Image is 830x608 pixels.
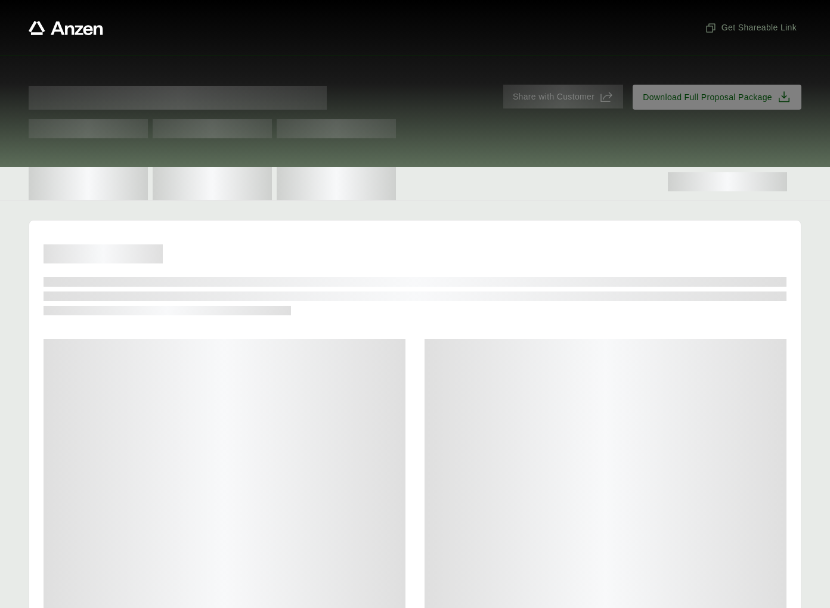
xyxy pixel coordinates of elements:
[513,91,594,103] span: Share with Customer
[705,21,797,34] span: Get Shareable Link
[29,119,148,138] span: Test
[29,86,327,110] span: Proposal for
[29,21,103,35] a: Anzen website
[153,119,272,138] span: Test
[277,119,396,138] span: Test
[700,17,801,39] button: Get Shareable Link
